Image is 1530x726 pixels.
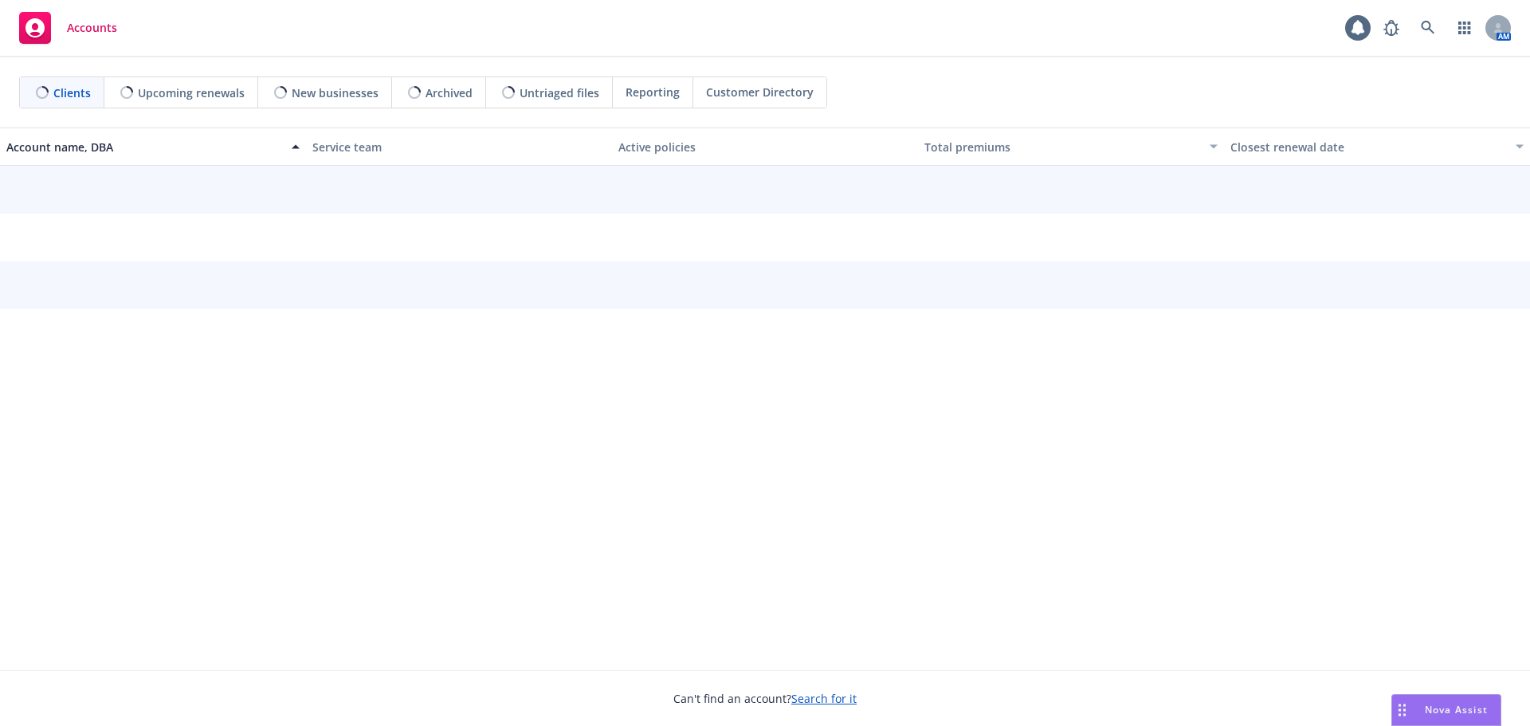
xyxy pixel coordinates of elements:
span: Reporting [626,84,680,100]
div: Service team [312,139,606,155]
span: Nova Assist [1425,703,1488,716]
span: Clients [53,84,91,101]
span: Customer Directory [706,84,814,100]
button: Service team [306,128,612,166]
div: Total premiums [924,139,1200,155]
a: Accounts [13,6,124,50]
a: Search [1412,12,1444,44]
span: Can't find an account? [673,690,857,707]
div: Active policies [618,139,912,155]
span: Upcoming renewals [138,84,245,101]
a: Switch app [1449,12,1481,44]
button: Active policies [612,128,918,166]
div: Closest renewal date [1230,139,1506,155]
a: Search for it [791,691,857,706]
button: Closest renewal date [1224,128,1530,166]
a: Report a Bug [1375,12,1407,44]
span: Archived [426,84,473,101]
span: Untriaged files [520,84,599,101]
div: Account name, DBA [6,139,282,155]
span: New businesses [292,84,379,101]
span: Accounts [67,22,117,34]
button: Nova Assist [1391,694,1501,726]
button: Total premiums [918,128,1224,166]
div: Drag to move [1392,695,1412,725]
